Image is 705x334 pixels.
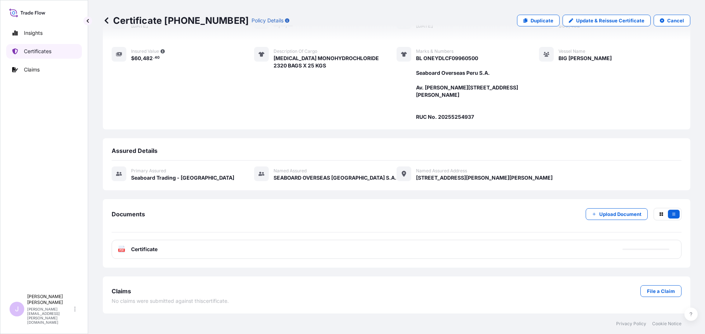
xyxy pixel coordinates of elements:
span: Certificate [131,246,158,253]
a: Duplicate [517,15,560,26]
span: Documents [112,210,145,218]
span: Named Assured [274,168,307,174]
p: Policy Details [252,17,283,24]
span: Seaboard Trading - [GEOGRAPHIC_DATA] [131,174,234,181]
span: . [153,56,154,59]
span: 60 [134,56,141,61]
a: Certificates [6,44,82,59]
span: No claims were submitted against this certificate . [112,297,229,305]
span: J [15,305,19,313]
p: Update & Reissue Certificate [576,17,644,24]
span: Named Assured Address [416,168,467,174]
p: Certificates [24,48,51,55]
p: Upload Document [599,210,641,218]
a: File a Claim [640,285,681,297]
p: File a Claim [647,287,675,295]
button: Cancel [654,15,690,26]
span: [STREET_ADDRESS][PERSON_NAME][PERSON_NAME] [416,174,553,181]
p: Claims [24,66,40,73]
span: 40 [155,56,160,59]
p: Insights [24,29,43,37]
p: Duplicate [531,17,553,24]
button: Upload Document [586,208,648,220]
a: Claims [6,62,82,77]
span: 482 [143,56,153,61]
a: Update & Reissue Certificate [563,15,651,26]
span: , [141,56,143,61]
a: Insights [6,26,82,40]
span: SEABOARD OVERSEAS [GEOGRAPHIC_DATA] S.A. [274,174,397,181]
span: Claims [112,287,131,295]
span: BIG [PERSON_NAME] [558,55,612,62]
p: [PERSON_NAME][EMAIL_ADDRESS][PERSON_NAME][DOMAIN_NAME] [27,307,73,324]
span: [MEDICAL_DATA] MONOHYDROCHLORIDE 2320 BAGS X 25 KGS [274,55,379,69]
span: Insured Value [131,48,159,54]
text: PDF [119,249,124,252]
span: Description of cargo [274,48,317,54]
p: [PERSON_NAME] [PERSON_NAME] [27,294,73,305]
span: Primary assured [131,168,166,174]
a: Privacy Policy [616,321,646,327]
a: Cookie Notice [652,321,681,327]
span: Assured Details [112,147,158,154]
p: Certificate [PHONE_NUMBER] [103,15,249,26]
span: $ [131,56,134,61]
span: Vessel Name [558,48,585,54]
span: BL ONEYDLCF09960500 Seaboard Overseas Peru S.A. Av. [PERSON_NAME][STREET_ADDRESS][PERSON_NAME] RU... [416,55,539,121]
span: Marks & Numbers [416,48,453,54]
p: Cancel [667,17,684,24]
